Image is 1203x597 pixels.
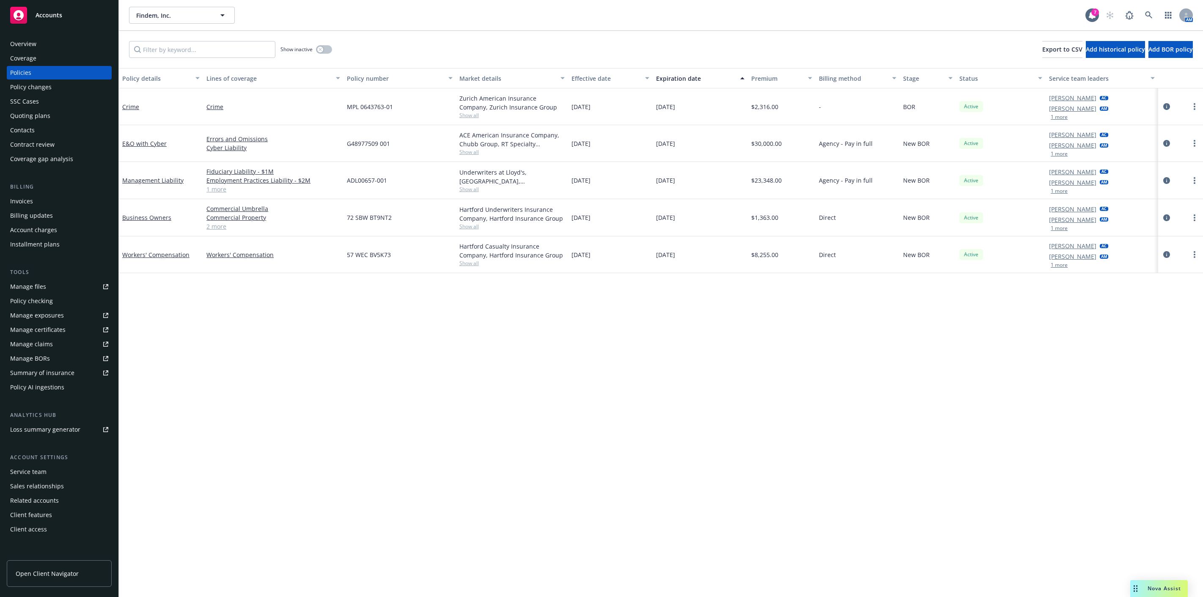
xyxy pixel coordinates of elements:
[571,139,591,148] span: [DATE]
[1101,7,1118,24] a: Start snowing
[963,103,980,110] span: Active
[571,74,640,83] div: Effective date
[10,294,53,308] div: Policy checking
[36,12,62,19] span: Accounts
[459,94,565,112] div: Zurich American Insurance Company, Zurich Insurance Group
[819,213,836,222] span: Direct
[1130,580,1188,597] button: Nova Assist
[751,102,778,111] span: $2,316.00
[1162,175,1172,186] a: circleInformation
[10,323,66,337] div: Manage certificates
[459,260,565,267] span: Show all
[751,250,778,259] span: $8,255.00
[10,465,47,479] div: Service team
[819,139,873,148] span: Agency - Pay in full
[903,139,930,148] span: New BOR
[459,148,565,156] span: Show all
[16,569,79,578] span: Open Client Navigator
[7,479,112,493] a: Sales relationships
[1086,41,1145,58] button: Add historical policy
[206,167,340,176] a: Fiduciary Liability - $1M
[459,112,565,119] span: Show all
[900,68,956,88] button: Stage
[959,74,1033,83] div: Status
[206,250,340,259] a: Workers' Compensation
[656,74,736,83] div: Expiration date
[7,3,112,27] a: Accounts
[459,223,565,230] span: Show all
[1148,41,1193,58] button: Add BOR policy
[347,213,392,222] span: 72 SBW BT9NT2
[7,95,112,108] a: SSC Cases
[7,268,112,277] div: Tools
[7,366,112,380] a: Summary of insurance
[7,280,112,293] a: Manage files
[819,74,887,83] div: Billing method
[7,138,112,151] a: Contract review
[571,213,591,222] span: [DATE]
[10,523,47,536] div: Client access
[7,508,112,522] a: Client features
[1162,249,1172,260] a: circleInformation
[7,294,112,308] a: Policy checking
[748,68,815,88] button: Premium
[1189,138,1200,148] a: more
[1130,580,1141,597] div: Drag to move
[656,213,675,222] span: [DATE]
[751,74,802,83] div: Premium
[347,74,443,83] div: Policy number
[571,250,591,259] span: [DATE]
[656,250,675,259] span: [DATE]
[571,176,591,185] span: [DATE]
[1051,189,1068,194] button: 1 more
[129,41,275,58] input: Filter by keyword...
[1051,263,1068,268] button: 1 more
[963,140,980,147] span: Active
[1162,101,1172,112] a: circleInformation
[206,74,331,83] div: Lines of coverage
[7,80,112,94] a: Policy changes
[963,177,980,184] span: Active
[136,11,209,20] span: Findem, Inc.
[206,222,340,231] a: 2 more
[10,138,55,151] div: Contract review
[1148,45,1193,53] span: Add BOR policy
[10,80,52,94] div: Policy changes
[1051,151,1068,156] button: 1 more
[122,176,184,184] a: Management Liability
[1121,7,1138,24] a: Report a Bug
[206,134,340,143] a: Errors and Omissions
[122,74,190,83] div: Policy details
[7,223,112,237] a: Account charges
[1162,213,1172,223] a: circleInformation
[459,168,565,186] div: Underwriters at Lloyd's, [GEOGRAPHIC_DATA], [PERSON_NAME] of [GEOGRAPHIC_DATA], RT Specialty Insu...
[459,74,556,83] div: Market details
[963,251,980,258] span: Active
[203,68,343,88] button: Lines of coverage
[10,366,74,380] div: Summary of insurance
[10,194,33,208] div: Invoices
[956,68,1046,88] button: Status
[7,109,112,123] a: Quoting plans
[280,46,313,53] span: Show inactive
[656,139,675,148] span: [DATE]
[10,309,64,322] div: Manage exposures
[459,242,565,260] div: Hartford Casualty Insurance Company, Hartford Insurance Group
[10,152,73,166] div: Coverage gap analysis
[10,66,31,79] div: Policies
[119,68,203,88] button: Policy details
[1091,8,1099,16] div: 7
[206,213,340,222] a: Commercial Property
[7,411,112,419] div: Analytics hub
[1049,104,1096,113] a: [PERSON_NAME]
[7,494,112,507] a: Related accounts
[903,213,930,222] span: New BOR
[1189,101,1200,112] a: more
[1049,93,1096,102] a: [PERSON_NAME]
[1042,45,1082,53] span: Export to CSV
[122,214,171,222] a: Business Owners
[819,176,873,185] span: Agency - Pay in full
[903,176,930,185] span: New BOR
[7,453,112,462] div: Account settings
[7,52,112,65] a: Coverage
